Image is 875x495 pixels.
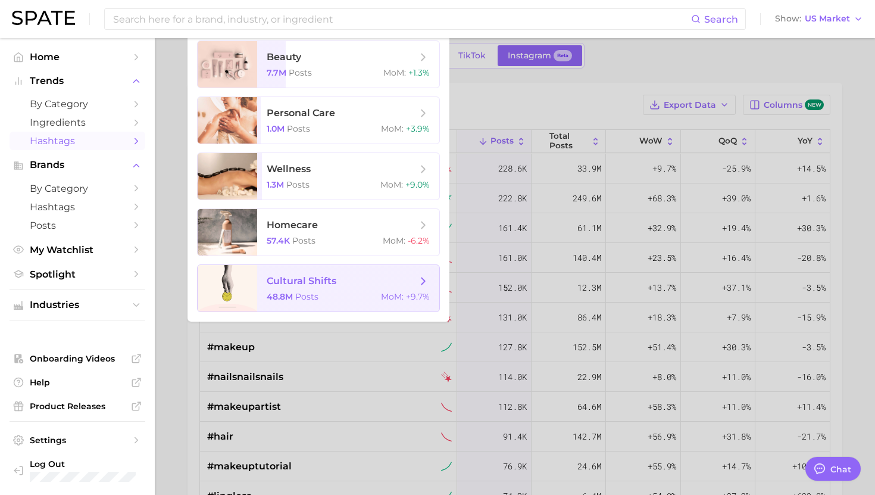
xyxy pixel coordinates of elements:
[187,31,449,322] ul: Change Category
[30,401,125,412] span: Product Releases
[112,9,691,29] input: Search here for a brand, industry, or ingredient
[292,235,315,246] span: Posts
[10,95,145,113] a: by Category
[10,156,145,174] button: Brands
[10,198,145,216] a: Hashtags
[704,14,738,25] span: Search
[406,123,430,134] span: +3.9%
[405,179,430,190] span: +9.0%
[10,455,145,485] a: Log out. Currently logged in with e-mail bdobbins@ambi.com.
[10,179,145,198] a: by Category
[380,179,403,190] span: MoM :
[30,244,125,256] span: My Watchlist
[772,11,866,27] button: ShowUS Market
[12,11,75,25] img: SPATE
[30,220,125,231] span: Posts
[381,291,404,302] span: MoM :
[10,350,145,368] a: Onboarding Videos
[775,15,801,22] span: Show
[287,123,310,134] span: Posts
[267,51,301,63] span: beauty
[295,291,318,302] span: Posts
[10,241,145,259] a: My Watchlist
[267,163,311,175] span: wellness
[30,459,136,469] span: Log Out
[30,377,125,388] span: Help
[406,291,430,302] span: +9.7%
[30,51,125,63] span: Home
[30,76,125,86] span: Trends
[267,235,290,246] span: 57.4k
[30,201,125,213] span: Hashtags
[30,183,125,194] span: by Category
[10,216,145,235] a: Posts
[30,160,125,170] span: Brands
[805,15,850,22] span: US Market
[10,265,145,284] a: Spotlight
[408,235,430,246] span: -6.2%
[267,219,318,231] span: homecare
[267,179,284,190] span: 1.3m
[267,123,285,134] span: 1.0m
[10,397,145,415] a: Product Releases
[383,235,405,246] span: MoM :
[10,296,145,314] button: Industries
[10,373,145,391] a: Help
[408,67,430,78] span: +1.3%
[10,132,145,150] a: Hashtags
[30,353,125,364] span: Onboarding Videos
[30,269,125,280] span: Spotlight
[30,435,125,446] span: Settings
[10,72,145,90] button: Trends
[30,300,125,310] span: Industries
[289,67,312,78] span: Posts
[267,291,293,302] span: 48.8m
[267,67,286,78] span: 7.7m
[10,48,145,66] a: Home
[383,67,406,78] span: MoM :
[30,117,125,128] span: Ingredients
[10,431,145,449] a: Settings
[267,275,336,287] span: cultural shifts
[286,179,310,190] span: Posts
[30,135,125,147] span: Hashtags
[10,113,145,132] a: Ingredients
[30,98,125,110] span: by Category
[267,107,335,119] span: personal care
[381,123,404,134] span: MoM :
